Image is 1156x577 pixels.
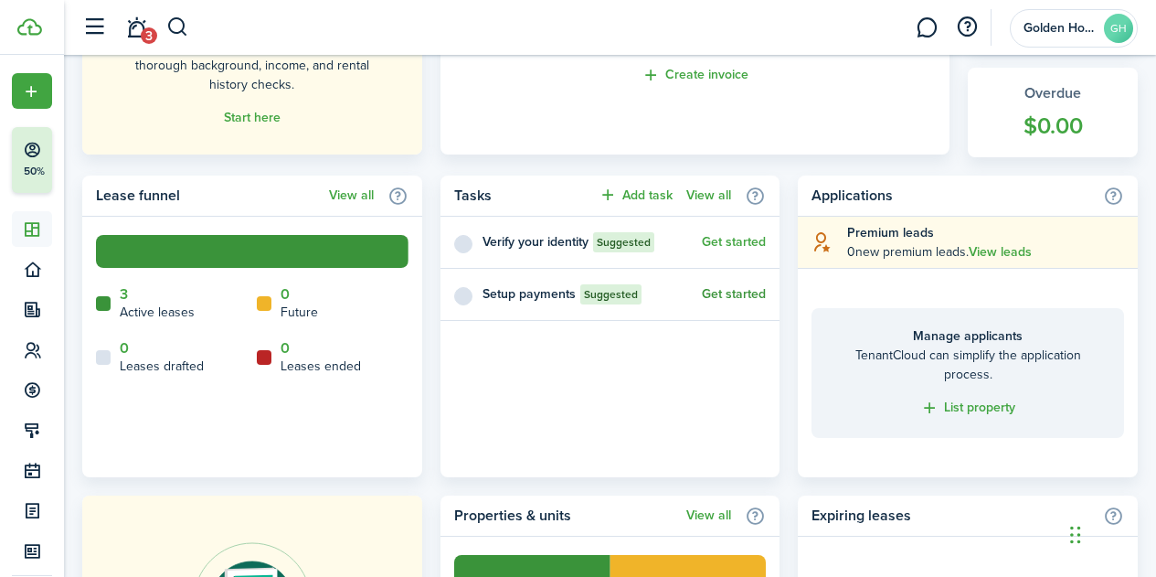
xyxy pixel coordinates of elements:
[1070,508,1081,562] div: Drag
[17,18,42,36] img: TenantCloud
[119,5,154,51] a: Notifications
[811,505,1094,527] home-widget-title: Expiring leases
[986,109,1119,144] widget-stats-count: $0.00
[120,286,128,303] a: 3
[96,185,320,207] home-widget-title: Lease funnel
[77,10,111,45] button: Open sidebar
[281,303,318,322] home-widget-title: Future
[281,340,290,357] a: 0
[686,508,731,523] a: View all
[951,12,982,43] button: Open resource center
[847,223,1124,242] explanation-title: Premium leads
[642,65,748,86] a: Create invoice
[483,284,576,304] widget-list-item-title: Setup payments
[12,127,164,193] button: 50%
[454,505,678,527] home-widget-title: Properties & units
[702,235,766,250] button: Get started
[920,398,1015,419] a: List property
[120,340,129,357] a: 0
[120,303,195,322] home-widget-title: Active leases
[968,68,1138,157] a: Overdue$0.00
[830,346,1106,384] home-placeholder-description: TenantCloud can simplify the application process.
[23,164,46,179] p: 50%
[1065,489,1156,577] iframe: Chat Widget
[1023,22,1097,35] span: Golden Horizon Properties
[811,231,833,252] i: soft
[224,111,281,125] a: Start here
[120,357,204,376] home-widget-title: Leases drafted
[166,12,189,43] button: Search
[986,82,1119,104] widget-stats-title: Overdue
[969,245,1032,260] a: View leads
[599,185,673,206] button: Add task
[830,326,1106,346] home-placeholder-title: Manage applicants
[483,232,589,251] widget-list-item-title: Verify your identity
[123,37,381,94] home-placeholder-description: Check your tenants for reliability with thorough background, income, and rental history checks.
[1104,14,1133,43] avatar-text: GH
[686,188,731,203] a: View all
[329,188,374,203] a: View all
[909,5,944,51] a: Messaging
[281,357,361,376] home-widget-title: Leases ended
[454,185,590,207] home-widget-title: Tasks
[584,286,638,303] span: Suggested
[141,27,157,44] span: 3
[12,73,52,109] button: Open menu
[811,185,1094,207] home-widget-title: Applications
[281,286,290,303] a: 0
[597,234,651,251] span: Suggested
[702,287,766,302] a: Get started
[847,242,1124,262] explanation-description: 0 new premium leads .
